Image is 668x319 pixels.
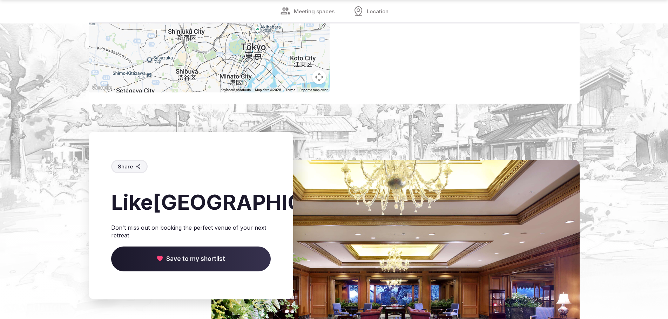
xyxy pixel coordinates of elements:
button: Keyboard shortcuts [221,88,251,92]
button: Share [111,160,148,173]
a: Open this area in Google Maps (opens a new window) [90,83,114,92]
span: Location [367,8,389,15]
img: Google [90,83,114,92]
span: Save to my shortlist [166,255,225,263]
span: Share [118,163,133,170]
p: Don't miss out on booking the perfect venue of your next retreat [111,224,271,240]
span: Meeting spaces [294,8,335,15]
button: Map camera controls [312,70,326,84]
a: Terms (opens in new tab) [285,88,295,92]
h2: Like [GEOGRAPHIC_DATA] ? [111,187,271,217]
span: Map data ©2025 [255,88,281,92]
a: Report a map error [299,88,328,92]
